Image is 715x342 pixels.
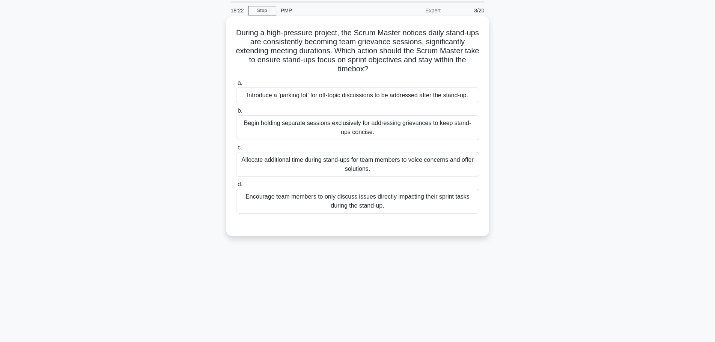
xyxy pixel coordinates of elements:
[379,3,445,18] div: Expert
[238,181,242,187] span: d.
[236,115,479,140] div: Begin holding separate sessions exclusively for addressing grievances to keep stand-ups concise.
[238,80,242,86] span: a.
[238,144,242,151] span: c.
[238,107,242,114] span: b.
[236,152,479,177] div: Allocate additional time during stand-ups for team members to voice concerns and offer solutions.
[276,3,379,18] div: PMP
[226,3,248,18] div: 18:22
[248,6,276,15] a: Stop
[236,189,479,214] div: Encourage team members to only discuss issues directly impacting their sprint tasks during the st...
[236,87,479,103] div: Introduce a 'parking lot' for off-topic discussions to be addressed after the stand-up.
[235,28,480,74] h5: During a high-pressure project, the Scrum Master notices daily stand-ups are consistently becomin...
[445,3,489,18] div: 3/20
